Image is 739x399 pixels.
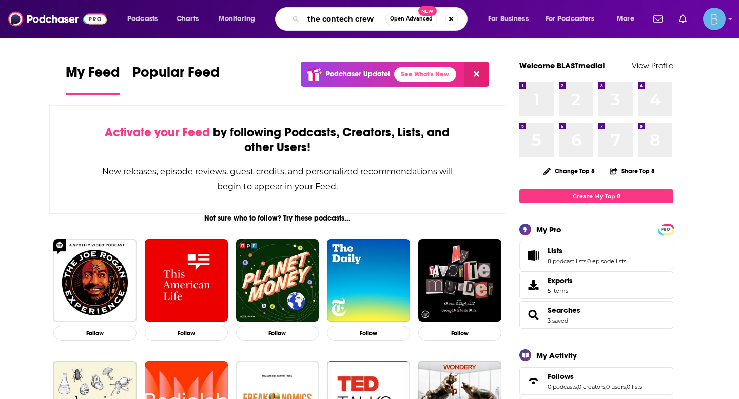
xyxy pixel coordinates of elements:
div: My Pro [536,225,561,234]
a: Searches [523,308,543,322]
a: 0 podcasts [548,383,577,390]
a: PRO [659,225,672,233]
img: This American Life [145,239,228,322]
span: For Podcasters [546,12,595,26]
div: New releases, episode reviews, guest credits, and personalized recommendations will begin to appe... [101,164,454,194]
a: View Profile [632,61,673,70]
a: Follows [548,372,642,381]
a: 0 creators [578,383,605,390]
a: Follows [523,374,543,388]
img: The Daily [327,239,410,322]
span: Podcasts [127,12,158,26]
button: Follow [53,326,137,341]
button: open menu [610,11,647,27]
button: Follow [327,326,410,341]
button: Show profile menu [703,8,726,30]
span: Open Advanced [390,16,433,22]
button: Follow [236,326,319,341]
button: Follow [145,326,228,341]
div: Not sure who to follow? Try these podcasts... [49,214,505,223]
span: Popular Feed [132,64,220,87]
a: My Feed [66,64,120,95]
img: User Profile [703,8,726,30]
a: See What's New [394,67,456,82]
span: , [586,257,587,265]
img: My Favorite Murder with Karen Kilgariff and Georgia Hardstark [418,239,501,322]
button: open menu [481,11,541,27]
button: open menu [539,11,610,27]
div: My Activity [536,350,577,360]
span: , [577,383,578,390]
input: Search podcasts, credits, & more... [303,11,385,27]
span: Activate your Feed [105,125,210,140]
a: Searches [548,306,580,315]
button: Follow [418,326,501,341]
button: Open AdvancedNew [385,13,437,25]
img: Planet Money [236,239,319,322]
button: open menu [211,11,268,27]
a: Lists [523,248,543,263]
span: Lists [519,242,673,269]
a: Create My Top 8 [519,189,673,203]
a: 8 podcast lists [548,257,586,265]
a: 0 lists [627,383,642,390]
a: Charts [170,11,205,27]
span: Exports [548,276,573,285]
span: , [605,383,606,390]
a: 3 saved [548,317,568,324]
div: Search podcasts, credits, & more... [285,7,477,31]
a: 0 episode lists [587,257,626,265]
a: Exports [519,271,673,299]
a: Show notifications dropdown [649,10,667,28]
span: Logged in as BLASTmedia [703,8,726,30]
a: Lists [548,246,626,255]
span: Charts [177,12,199,26]
button: Change Top 8 [537,165,601,177]
a: 0 users [606,383,626,390]
span: New [418,6,437,16]
span: , [626,383,627,390]
span: Follows [548,372,574,381]
span: Exports [523,278,543,292]
button: open menu [120,11,171,27]
a: Welcome BLASTmedia! [519,61,605,70]
span: Monitoring [219,12,255,26]
span: My Feed [66,64,120,87]
span: 5 items [548,287,573,294]
button: Share Top 8 [609,161,655,181]
p: Podchaser Update! [326,70,390,78]
div: by following Podcasts, Creators, Lists, and other Users! [101,125,454,155]
span: For Business [488,12,529,26]
a: Show notifications dropdown [675,10,691,28]
span: PRO [659,226,672,233]
a: Popular Feed [132,64,220,95]
span: Searches [519,301,673,329]
img: The Joe Rogan Experience [53,239,137,322]
img: Podchaser - Follow, Share and Rate Podcasts [8,9,107,29]
span: Follows [519,367,673,395]
span: More [617,12,634,26]
span: Lists [548,246,562,255]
